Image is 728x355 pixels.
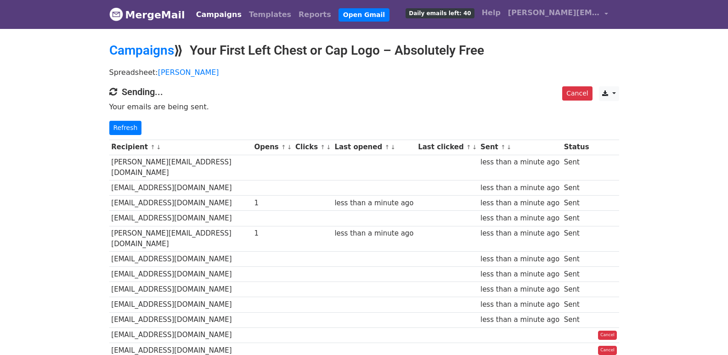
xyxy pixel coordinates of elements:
a: ↓ [472,144,477,151]
a: MergeMail [109,5,185,24]
td: [EMAIL_ADDRESS][DOMAIN_NAME] [109,282,252,297]
td: [EMAIL_ADDRESS][DOMAIN_NAME] [109,297,252,312]
div: less than a minute ago [480,254,559,265]
div: less than a minute ago [480,284,559,295]
h2: ⟫ Your First Left Chest or Cap Logo – Absolutely Free [109,43,619,58]
a: ↑ [320,144,325,151]
a: Templates [245,6,295,24]
td: [EMAIL_ADDRESS][DOMAIN_NAME] [109,327,252,343]
td: Sent [562,180,591,196]
a: [PERSON_NAME][EMAIL_ADDRESS][DOMAIN_NAME] [504,4,612,25]
a: [PERSON_NAME] [158,68,219,77]
div: less than a minute ago [480,183,559,193]
a: ↑ [384,144,389,151]
p: Your emails are being sent. [109,102,619,112]
td: [EMAIL_ADDRESS][DOMAIN_NAME] [109,252,252,267]
a: ↓ [156,144,161,151]
td: [EMAIL_ADDRESS][DOMAIN_NAME] [109,180,252,196]
td: Sent [562,211,591,226]
div: 1 [254,198,291,208]
th: Sent [478,140,562,155]
img: MergeMail logo [109,7,123,21]
td: Sent [562,252,591,267]
a: Cancel [562,86,592,101]
p: Spreadsheet: [109,68,619,77]
h4: Sending... [109,86,619,97]
th: Last clicked [416,140,478,155]
td: [EMAIL_ADDRESS][DOMAIN_NAME] [109,267,252,282]
a: Refresh [109,121,142,135]
a: Campaigns [109,43,174,58]
td: [EMAIL_ADDRESS][DOMAIN_NAME] [109,196,252,211]
td: [PERSON_NAME][EMAIL_ADDRESS][DOMAIN_NAME] [109,226,252,252]
th: Last opened [333,140,416,155]
div: less than a minute ago [480,157,559,168]
a: ↑ [150,144,155,151]
div: less than a minute ago [480,299,559,310]
th: Opens [252,140,293,155]
a: ↓ [507,144,512,151]
a: ↓ [390,144,395,151]
a: Campaigns [192,6,245,24]
span: Daily emails left: 40 [406,8,474,18]
td: [EMAIL_ADDRESS][DOMAIN_NAME] [109,211,252,226]
td: Sent [562,282,591,297]
a: Daily emails left: 40 [402,4,478,22]
td: [PERSON_NAME][EMAIL_ADDRESS][DOMAIN_NAME] [109,155,252,180]
a: Cancel [598,346,617,355]
div: less than a minute ago [334,198,413,208]
a: Open Gmail [339,8,389,22]
td: Sent [562,312,591,327]
a: ↓ [326,144,331,151]
td: Sent [562,196,591,211]
div: less than a minute ago [480,228,559,239]
th: Clicks [293,140,332,155]
div: less than a minute ago [480,213,559,224]
a: ↓ [287,144,292,151]
td: Sent [562,267,591,282]
div: less than a minute ago [334,228,413,239]
td: Sent [562,297,591,312]
a: ↑ [281,144,286,151]
th: Recipient [109,140,252,155]
a: ↑ [501,144,506,151]
span: [PERSON_NAME][EMAIL_ADDRESS][DOMAIN_NAME] [508,7,600,18]
td: Sent [562,155,591,180]
div: less than a minute ago [480,198,559,208]
td: Sent [562,226,591,252]
th: Status [562,140,591,155]
a: Help [478,4,504,22]
a: Reports [295,6,335,24]
a: Cancel [598,331,617,340]
a: ↑ [466,144,471,151]
td: [EMAIL_ADDRESS][DOMAIN_NAME] [109,312,252,327]
div: 1 [254,228,291,239]
div: less than a minute ago [480,315,559,325]
div: less than a minute ago [480,269,559,280]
